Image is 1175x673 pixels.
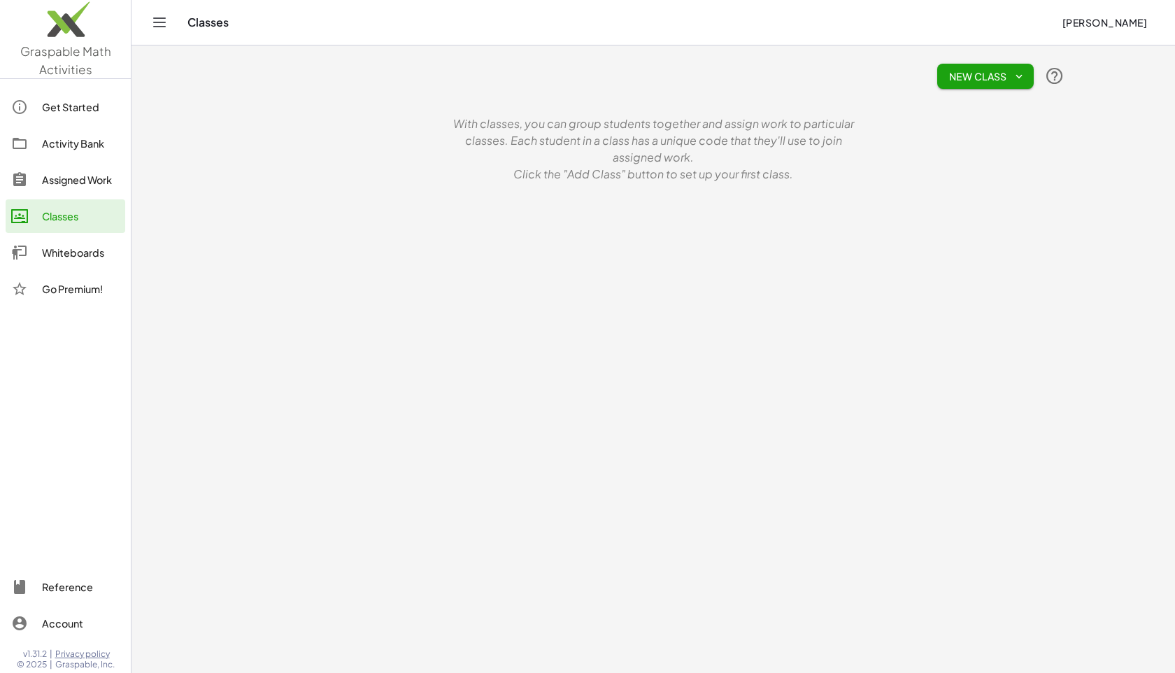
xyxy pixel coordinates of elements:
[6,570,125,604] a: Reference
[42,244,120,261] div: Whiteboards
[50,649,52,660] span: |
[148,11,171,34] button: Toggle navigation
[6,236,125,269] a: Whiteboards
[42,135,120,152] div: Activity Bank
[20,43,111,77] span: Graspable Math Activities
[937,64,1034,89] button: New Class
[42,615,120,632] div: Account
[6,127,125,160] a: Activity Bank
[50,659,52,670] span: |
[55,659,115,670] span: Graspable, Inc.
[6,90,125,124] a: Get Started
[948,70,1023,83] span: New Class
[6,607,125,640] a: Account
[6,199,125,233] a: Classes
[1051,10,1158,35] button: [PERSON_NAME]
[55,649,115,660] a: Privacy policy
[42,99,120,115] div: Get Started
[23,649,47,660] span: v1.31.2
[6,163,125,197] a: Assigned Work
[17,659,47,670] span: © 2025
[42,579,120,595] div: Reference
[1062,16,1147,29] span: [PERSON_NAME]
[443,115,863,166] p: With classes, you can group students together and assign work to particular classes. Each student...
[42,171,120,188] div: Assigned Work
[443,166,863,183] p: Click the "Add Class" button to set up your first class.
[42,281,120,297] div: Go Premium!
[42,208,120,225] div: Classes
